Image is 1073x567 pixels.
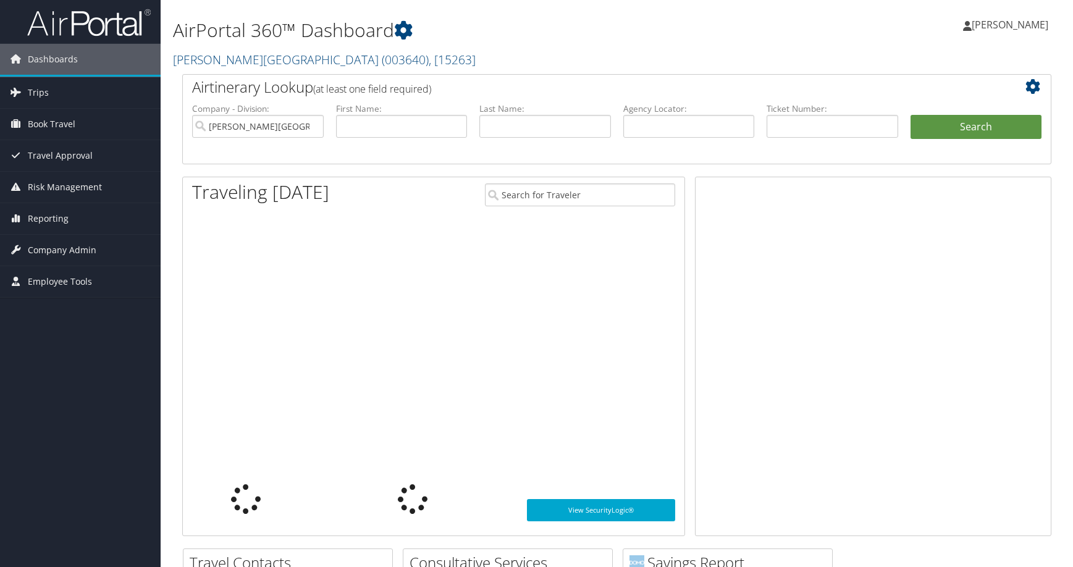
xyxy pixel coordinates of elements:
span: Risk Management [28,172,102,203]
span: Company Admin [28,235,96,266]
span: (at least one field required) [313,82,431,96]
a: [PERSON_NAME] [963,6,1061,43]
input: Search for Traveler [485,183,676,206]
label: Ticket Number: [767,103,898,115]
h1: Traveling [DATE] [192,179,329,205]
label: First Name: [336,103,468,115]
span: ( 003640 ) [382,51,429,68]
span: [PERSON_NAME] [972,18,1048,31]
span: Trips [28,77,49,108]
a: [PERSON_NAME][GEOGRAPHIC_DATA] [173,51,476,68]
a: View SecurityLogic® [527,499,676,521]
h2: Airtinerary Lookup [192,77,969,98]
button: Search [911,115,1042,140]
span: Travel Approval [28,140,93,171]
span: , [ 15263 ] [429,51,476,68]
img: airportal-logo.png [27,8,151,37]
label: Last Name: [479,103,611,115]
label: Company - Division: [192,103,324,115]
span: Dashboards [28,44,78,75]
label: Agency Locator: [623,103,755,115]
span: Reporting [28,203,69,234]
h1: AirPortal 360™ Dashboard [173,17,765,43]
span: Employee Tools [28,266,92,297]
span: Book Travel [28,109,75,140]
